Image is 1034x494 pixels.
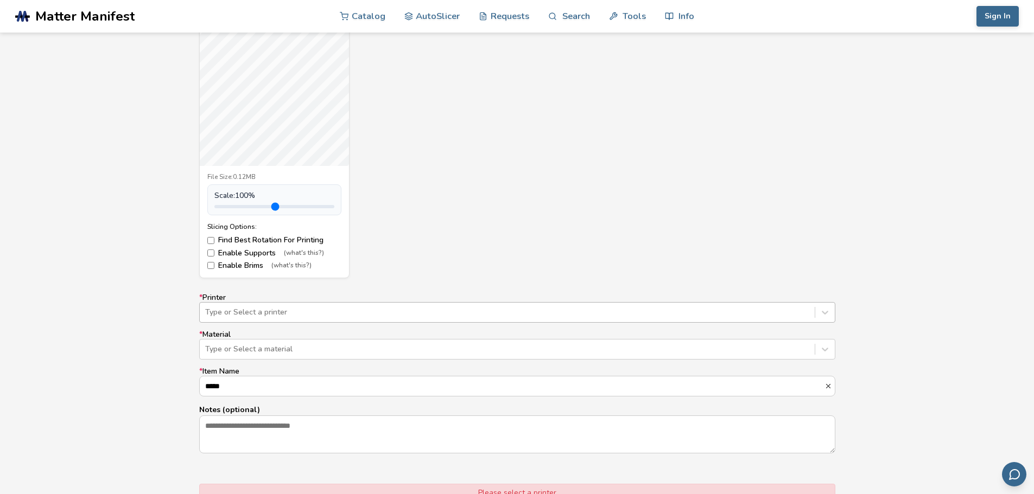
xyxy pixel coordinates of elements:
label: Enable Brims [207,261,341,270]
label: Find Best Rotation For Printing [207,236,341,245]
span: Matter Manifest [35,9,135,24]
input: Enable Supports(what's this?) [207,249,214,256]
button: Send feedback via email [1002,462,1026,486]
button: *Item Name [824,382,835,390]
span: Scale: 100 % [214,191,255,200]
input: Find Best Rotation For Printing [207,237,214,244]
label: Item Name [199,367,835,396]
span: (what's this?) [284,249,324,257]
input: Enable Brims(what's this?) [207,262,214,269]
button: Sign In [976,6,1019,27]
label: Printer [199,293,835,323]
div: Slicing Options: [207,223,341,230]
label: Enable Supports [207,249,341,258]
span: (what's this?) [271,262,312,270]
input: *PrinterType or Select a printer [205,308,207,317]
textarea: Notes (optional) [200,416,835,453]
p: Notes (optional) [199,404,835,415]
label: Material [199,330,835,360]
input: *Item Name [200,376,824,396]
input: *MaterialType or Select a material [205,345,207,354]
div: File Size: 0.12MB [207,174,341,181]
